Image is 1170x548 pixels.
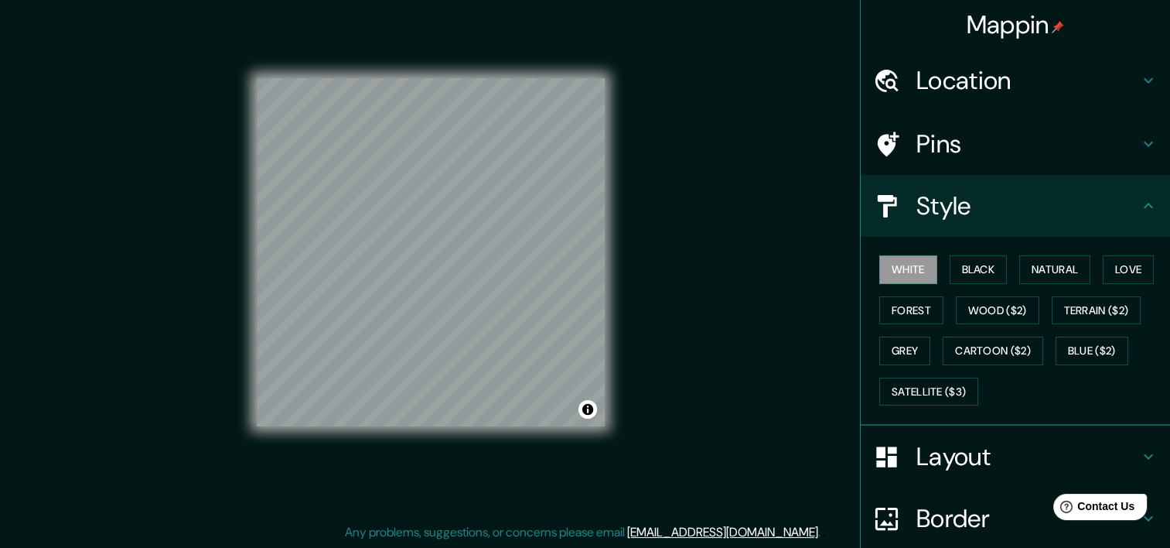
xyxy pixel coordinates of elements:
[861,175,1170,237] div: Style
[823,523,826,542] div: .
[1056,337,1128,365] button: Blue ($2)
[257,78,605,426] canvas: Map
[1103,255,1154,284] button: Love
[879,296,943,325] button: Forest
[861,50,1170,111] div: Location
[1032,488,1153,531] iframe: Help widget launcher
[943,337,1043,365] button: Cartoon ($2)
[967,9,1065,40] h4: Mappin
[861,113,1170,175] div: Pins
[627,524,818,540] a: [EMAIL_ADDRESS][DOMAIN_NAME]
[916,190,1139,221] h4: Style
[956,296,1039,325] button: Wood ($2)
[916,65,1139,96] h4: Location
[916,503,1139,534] h4: Border
[916,128,1139,159] h4: Pins
[879,378,978,406] button: Satellite ($3)
[1052,21,1064,33] img: pin-icon.png
[916,441,1139,472] h4: Layout
[879,337,930,365] button: Grey
[578,400,597,419] button: Toggle attribution
[861,426,1170,488] div: Layout
[1052,296,1141,325] button: Terrain ($2)
[345,523,820,542] p: Any problems, suggestions, or concerns please email .
[879,255,937,284] button: White
[820,523,823,542] div: .
[950,255,1008,284] button: Black
[1019,255,1090,284] button: Natural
